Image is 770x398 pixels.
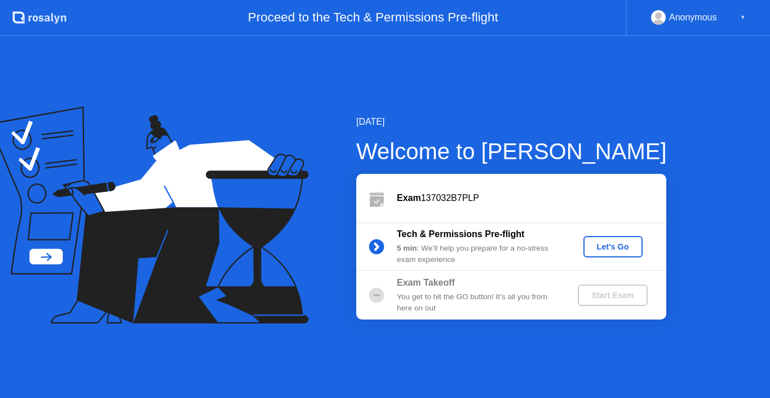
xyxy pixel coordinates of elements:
[397,193,421,203] b: Exam
[578,285,647,306] button: Start Exam
[397,291,559,314] div: You get to hit the GO button! It’s all you from here on out
[397,243,559,266] div: : We’ll help you prepare for a no-stress exam experience
[582,291,643,300] div: Start Exam
[397,191,666,205] div: 137032B7PLP
[356,134,667,168] div: Welcome to [PERSON_NAME]
[669,10,717,25] div: Anonymous
[588,242,638,251] div: Let's Go
[583,236,643,257] button: Let's Go
[397,244,417,252] b: 5 min
[397,229,524,239] b: Tech & Permissions Pre-flight
[740,10,746,25] div: ▼
[356,115,667,129] div: [DATE]
[397,278,455,287] b: Exam Takeoff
